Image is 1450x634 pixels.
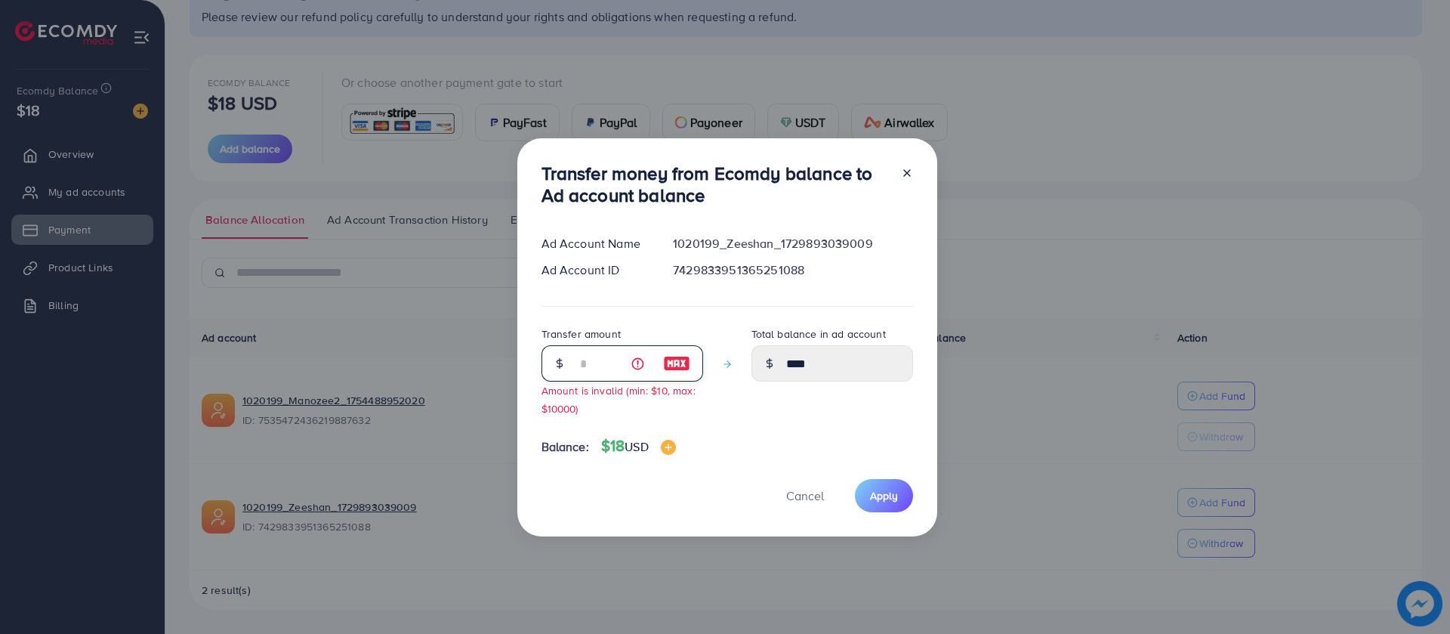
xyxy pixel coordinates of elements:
[786,487,824,504] span: Cancel
[541,162,889,206] h3: Transfer money from Ecomdy balance to Ad account balance
[767,479,843,512] button: Cancel
[661,235,924,252] div: 1020199_Zeeshan_1729893039009
[870,488,898,503] span: Apply
[601,437,676,456] h4: $18
[751,326,886,342] label: Total balance in ad account
[529,235,662,252] div: Ad Account Name
[663,354,690,373] img: image
[529,261,662,279] div: Ad Account ID
[541,383,696,415] small: Amount is invalid (min: $10, max: $10000)
[541,438,589,456] span: Balance:
[661,261,924,279] div: 7429833951365251088
[541,326,621,342] label: Transfer amount
[625,438,648,455] span: USD
[855,479,913,512] button: Apply
[661,440,676,455] img: image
